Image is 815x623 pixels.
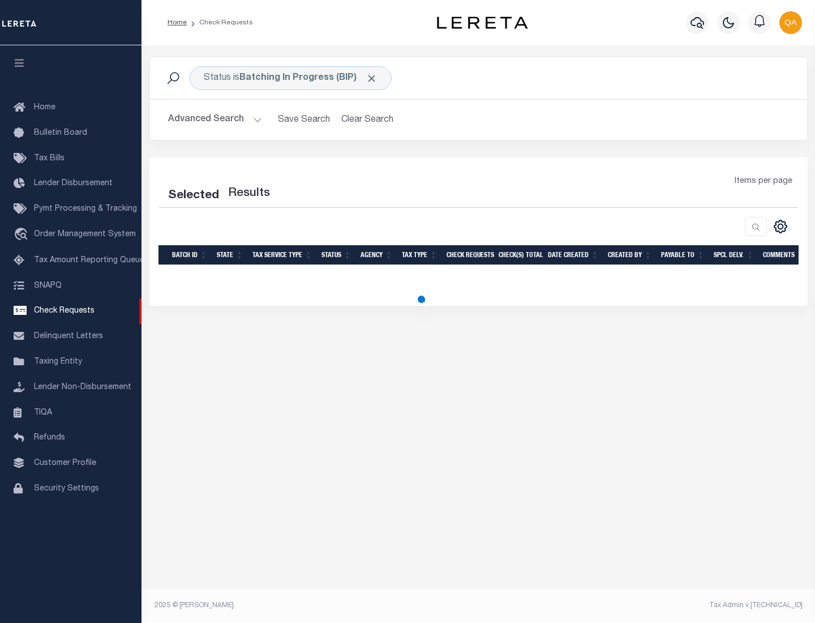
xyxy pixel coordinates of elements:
[779,11,802,34] img: svg+xml;base64,PHN2ZyB4bWxucz0iaHR0cDovL3d3dy53My5vcmcvMjAwMC9zdmciIHBvaW50ZXItZXZlbnRzPSJub25lIi...
[14,228,32,242] i: travel_explore
[34,358,82,366] span: Taxing Entity
[34,281,62,289] span: SNAPQ
[34,408,52,416] span: TIQA
[494,245,543,265] th: Check(s) Total
[437,16,527,29] img: logo-dark.svg
[317,245,356,265] th: Status
[34,434,65,442] span: Refunds
[271,109,337,131] button: Save Search
[212,245,248,265] th: State
[190,66,392,90] div: Click to Edit
[34,307,95,315] span: Check Requests
[248,245,317,265] th: Tax Service Type
[168,109,262,131] button: Advanced Search
[146,600,479,611] div: 2025 © [PERSON_NAME].
[168,187,219,205] div: Selected
[34,180,113,187] span: Lender Disbursement
[239,74,378,83] b: Batching In Progress (BIP)
[34,383,131,391] span: Lender Non-Disbursement
[603,245,657,265] th: Created By
[187,18,253,28] li: Check Requests
[397,245,442,265] th: Tax Type
[34,205,137,213] span: Pymt Processing & Tracking
[34,459,96,467] span: Customer Profile
[168,245,212,265] th: Batch Id
[709,245,758,265] th: Spcl Delv.
[337,109,398,131] button: Clear Search
[34,155,65,163] span: Tax Bills
[487,600,803,611] div: Tax Admin v.[TECHNICAL_ID]
[34,129,87,137] span: Bulletin Board
[657,245,709,265] th: Payable To
[34,332,103,340] span: Delinquent Letters
[356,245,397,265] th: Agency
[543,245,603,265] th: Date Created
[168,19,187,26] a: Home
[366,72,378,84] span: Click to Remove
[735,176,792,188] span: Items per page
[228,185,270,203] label: Results
[758,245,809,265] th: Comments
[442,245,494,265] th: Check Requests
[34,104,55,112] span: Home
[34,485,99,493] span: Security Settings
[34,257,144,264] span: Tax Amount Reporting Queue
[34,231,136,238] span: Order Management System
